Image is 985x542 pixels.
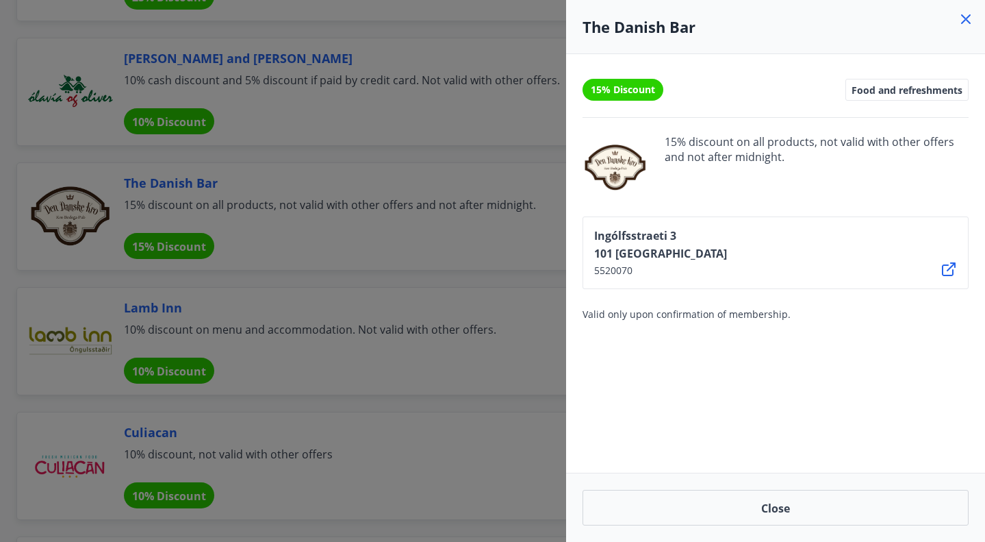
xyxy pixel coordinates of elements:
[594,228,676,243] font: Ingólfsstraeti 3
[594,264,727,278] span: 5520070
[594,246,727,261] font: 101 [GEOGRAPHIC_DATA]
[591,83,655,96] font: 15% Discount
[583,490,969,526] button: Close
[761,501,790,516] font: Close
[665,134,954,164] font: 15% discount on all products, not valid with other offers and not after midnight.
[583,16,695,37] font: The Danish Bar
[583,308,791,321] font: Valid only upon confirmation of membership.
[852,84,962,97] font: Food and refreshments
